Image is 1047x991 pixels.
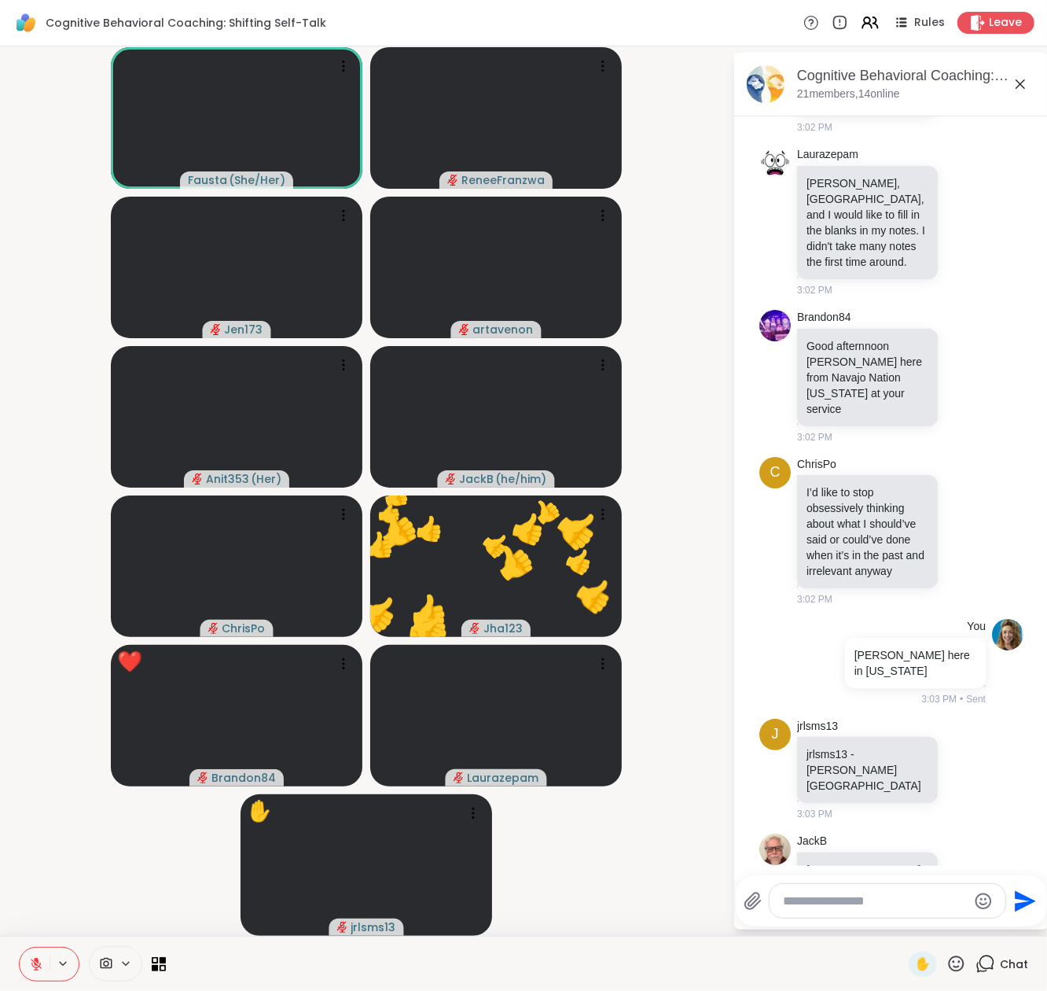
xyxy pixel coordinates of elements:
span: audio-muted [454,772,465,783]
p: jrlsms13 - [PERSON_NAME][GEOGRAPHIC_DATA] [806,746,928,794]
span: artavenon [473,322,534,337]
img: https://sharewell-space-live.sfo3.digitaloceanspaces.com/user-generated/a62a3bd5-0f28-4776-b6a3-3... [992,619,1023,650]
img: https://sharewell-space-live.sfo3.digitaloceanspaces.com/user-generated/4ce7061a-bc4c-485c-875e-d... [759,147,791,179]
img: https://sharewell-space-live.sfo3.digitaloceanspaces.com/user-generated/fdc651fc-f3db-4874-9fa7-0... [759,310,791,341]
p: 21 members, 14 online [797,87,900,102]
span: Cognitive Behavioral Coaching: Shifting Self-Talk [46,15,326,31]
span: 3:02 PM [797,283,832,297]
p: [PERSON_NAME], [GEOGRAPHIC_DATA], and I would like to fill in the blanks in my notes. I didn't ta... [806,175,928,270]
span: audio-muted [469,623,480,634]
span: Anit353 [206,471,249,487]
span: C [770,462,781,483]
a: JackB [797,834,827,849]
span: Leave [989,15,1022,31]
span: Laurazepam [468,770,539,786]
span: audio-muted [337,922,348,933]
span: ( he/him ) [496,471,547,487]
p: [PERSON_NAME] here in [US_STATE] [854,647,976,679]
p: Good afternnoon [PERSON_NAME] here from Navajo Nation [US_STATE] at your service [806,338,928,417]
span: audio-muted [208,623,219,634]
textarea: Type your message [784,893,967,909]
span: 3:03 PM [921,692,957,706]
h4: You [967,619,986,635]
span: audio-muted [459,324,470,335]
span: Fausta [188,172,227,188]
span: 3:02 PM [797,430,832,444]
button: 👍 [404,503,454,553]
span: Jha123 [483,621,523,636]
span: JackB [460,471,494,487]
p: [GEOGRAPHIC_DATA], [US_STATE]. How to respond when others verbalize negative self talk. [806,862,928,941]
span: Jen173 [225,322,263,337]
button: 👍 [390,589,468,668]
span: jrlsms13 [351,919,396,935]
span: Brandon84 [211,770,276,786]
span: ChrisPo [222,621,266,636]
a: Brandon84 [797,310,851,326]
a: Laurazepam [797,147,858,163]
button: 👍 [352,517,407,572]
div: ❤️ [117,647,142,677]
a: ChrisPo [797,457,836,473]
img: https://sharewell-space-live.sfo3.digitaloceanspaces.com/user-generated/3c5f9f08-1677-4a94-921c-3... [759,834,791,865]
span: audio-muted [192,473,203,484]
div: Cognitive Behavioral Coaching: Shifting Self-Talk, [DATE] [797,66,1036,86]
span: audio-muted [197,772,208,783]
button: 👍 [494,493,564,563]
p: I’d like to stop obsessively thinking about what I should’ve said or could’ve done when it’s in t... [806,484,928,579]
span: ( She/Her ) [229,172,285,188]
span: • [960,692,963,706]
span: Chat [1000,956,1028,972]
button: Send [1006,883,1041,919]
button: 👍 [468,516,558,606]
button: 👍 [334,566,424,657]
span: Sent [966,692,986,706]
button: Emoji picker [974,892,993,911]
a: jrlsms13 [797,719,838,735]
span: ✋ [915,955,931,974]
button: 👍 [531,479,628,577]
span: ReneeFranzwa [461,172,545,188]
button: 👍 [553,552,638,637]
span: j [772,724,779,745]
img: Cognitive Behavioral Coaching: Shifting Self-Talk, Oct 07 [747,65,784,103]
img: ShareWell Logomark [13,9,39,36]
span: audio-muted [446,473,457,484]
span: audio-muted [447,175,458,186]
span: audio-muted [211,324,222,335]
span: 3:02 PM [797,592,832,606]
span: Rules [914,15,945,31]
span: 3:02 PM [797,120,832,134]
span: ( Her ) [251,471,281,487]
span: 3:03 PM [797,807,832,821]
button: 👍 [465,514,527,576]
div: ✋ [247,796,272,827]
